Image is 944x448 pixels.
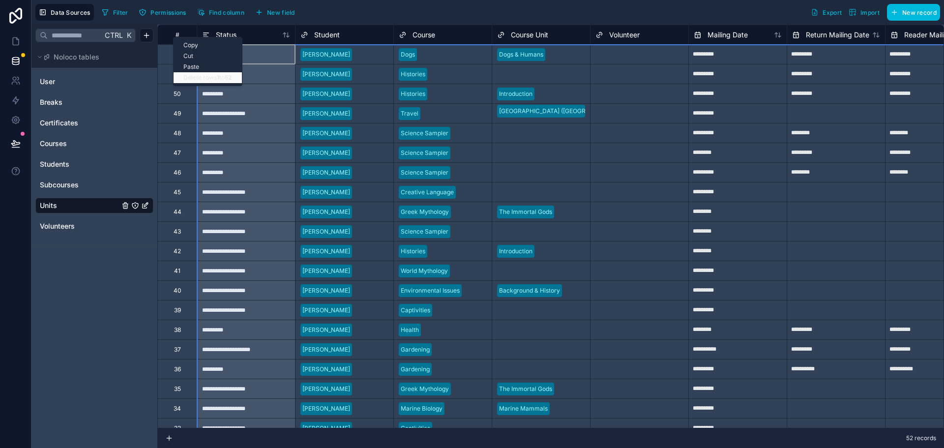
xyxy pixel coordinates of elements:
[302,365,350,374] div: [PERSON_NAME]
[302,404,350,413] div: [PERSON_NAME]
[174,247,181,255] div: 42
[40,77,119,87] a: User
[401,168,448,177] div: Science Sampler
[174,287,181,295] div: 40
[401,345,430,354] div: Gardening
[499,50,543,59] div: Dogs & Humans
[807,4,845,21] button: Export
[511,30,548,40] span: Course Unit
[174,129,181,137] div: 48
[40,180,79,190] span: Subcourses
[174,61,242,72] div: Paste
[98,5,132,20] button: Filter
[401,247,425,256] div: Histories
[401,70,425,79] div: Histories
[883,4,940,21] a: New record
[609,30,640,40] span: Volunteer
[401,365,430,374] div: Gardening
[401,227,448,236] div: Science Sampler
[113,9,128,16] span: Filter
[40,221,119,231] a: Volunteers
[174,267,180,275] div: 41
[174,72,242,83] div: Delete rows to
[174,90,181,98] div: 50
[194,5,248,20] button: Find column
[302,50,350,59] div: [PERSON_NAME]
[40,139,119,149] a: Courses
[302,109,350,118] div: [PERSON_NAME]
[708,30,748,40] span: Mailing Date
[35,74,153,90] div: User
[267,9,295,16] span: New field
[499,385,552,393] div: The Immortal Gods
[35,4,94,21] button: Data Sources
[302,70,350,79] div: [PERSON_NAME]
[302,385,350,393] div: [PERSON_NAME]
[302,286,350,295] div: [PERSON_NAME]
[135,5,193,20] a: Permissions
[135,5,189,20] button: Permissions
[401,286,460,295] div: Environmental Issues
[40,139,67,149] span: Courses
[174,51,242,61] div: Cut
[174,405,181,413] div: 34
[209,9,244,16] span: Find column
[174,306,181,314] div: 39
[499,208,552,216] div: The Immortal Gods
[174,346,181,354] div: 37
[54,52,99,62] span: Noloco tables
[302,424,350,433] div: [PERSON_NAME]
[413,30,435,40] span: Course
[314,30,340,40] span: Student
[499,247,532,256] div: Introduction
[401,149,448,157] div: Science Sampler
[40,159,69,169] span: Students
[887,4,940,21] button: New record
[302,208,350,216] div: [PERSON_NAME]
[35,177,153,193] div: Subcourses
[902,9,937,16] span: New record
[401,326,419,334] div: Health
[40,118,78,128] span: Certificates
[35,136,153,151] div: Courses
[174,208,181,216] div: 44
[35,156,153,172] div: Students
[499,286,560,295] div: Background & History
[401,109,418,118] div: Travel
[35,198,153,213] div: Units
[401,90,425,98] div: Histories
[860,9,880,16] span: Import
[302,247,350,256] div: [PERSON_NAME]
[51,9,90,16] span: Data Sources
[125,32,132,39] span: K
[40,77,55,87] span: User
[217,74,219,81] b: 1
[40,159,119,169] a: Students
[174,149,181,157] div: 47
[174,228,181,236] div: 43
[174,110,181,118] div: 49
[499,404,548,413] div: Marine Mammals
[104,29,124,41] span: Ctrl
[165,31,189,38] div: #
[302,326,350,334] div: [PERSON_NAME]
[302,149,350,157] div: [PERSON_NAME]
[499,107,699,116] div: [GEOGRAPHIC_DATA] ([GEOGRAPHIC_DATA] and [GEOGRAPHIC_DATA])
[174,40,242,51] div: Copy
[40,118,119,128] a: Certificates
[401,424,430,433] div: Captivities
[302,90,350,98] div: [PERSON_NAME]
[401,267,448,275] div: World Mythology
[40,221,75,231] span: Volunteers
[35,50,147,64] button: Noloco tables
[823,9,842,16] span: Export
[40,201,119,210] a: Units
[401,306,430,315] div: Captivities
[174,188,181,196] div: 45
[174,365,181,373] div: 36
[401,385,449,393] div: Greek Mythology
[302,188,350,197] div: [PERSON_NAME]
[35,218,153,234] div: Volunteers
[252,5,298,20] button: New field
[174,169,181,177] div: 46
